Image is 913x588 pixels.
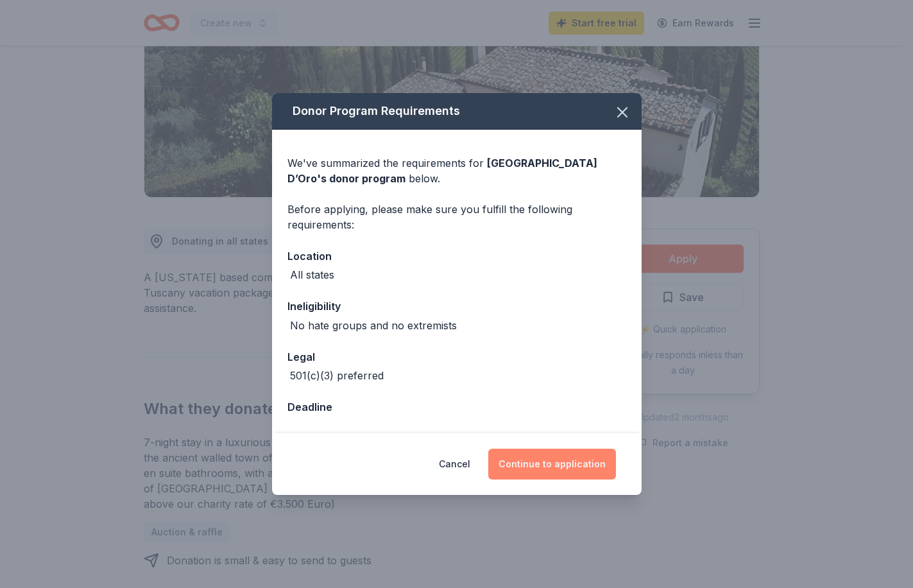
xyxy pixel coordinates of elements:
div: All states [290,267,334,282]
div: 501(c)(3) preferred [290,368,384,383]
div: Location [287,248,626,264]
div: No hate groups and no extremists [290,318,457,333]
div: Ineligibility [287,298,626,315]
button: Cancel [439,449,470,480]
button: Continue to application [488,449,616,480]
div: Legal [287,349,626,365]
div: Deadline [287,399,626,415]
div: Before applying, please make sure you fulfill the following requirements: [287,202,626,232]
div: Donor Program Requirements [272,93,642,130]
div: We've summarized the requirements for below. [287,155,626,186]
